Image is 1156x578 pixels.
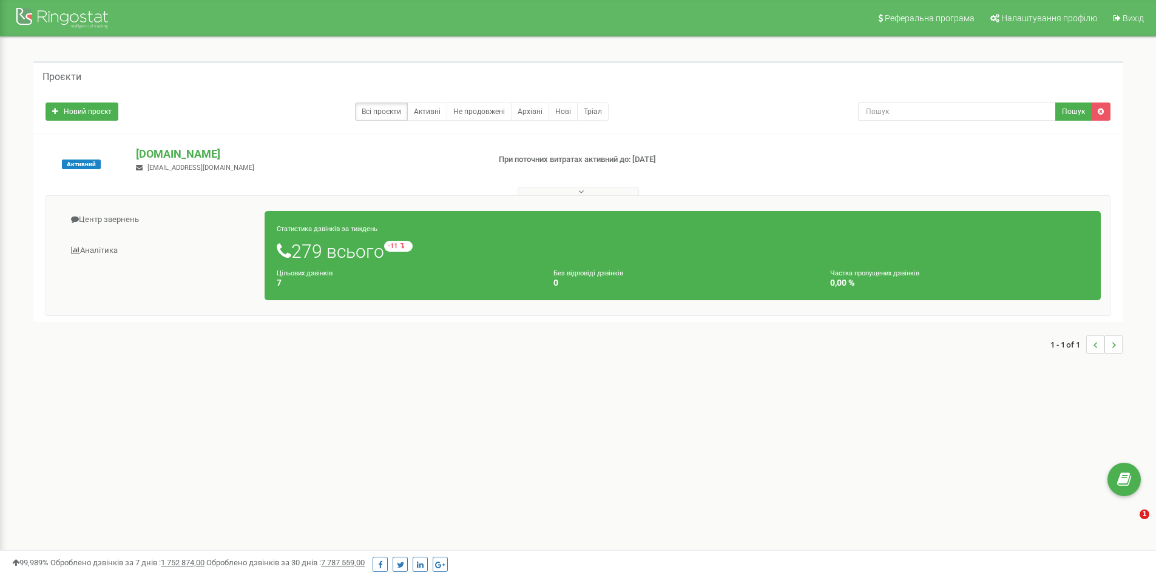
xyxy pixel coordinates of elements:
u: 7 787 559,00 [321,558,365,567]
span: Вихід [1123,13,1144,23]
iframe: Intercom live chat [1115,509,1144,539]
small: Частка пропущених дзвінків [830,269,919,277]
span: Активний [62,160,101,169]
span: 1 [1140,509,1149,519]
span: Реферальна програма [885,13,975,23]
span: Налаштування профілю [1001,13,1097,23]
p: При поточних витратах активний до: [DATE] [499,154,751,166]
small: Цільових дзвінків [277,269,333,277]
input: Пошук [858,102,1056,121]
a: Аналiтика [55,236,265,266]
h1: 279 всього [277,241,1089,261]
a: Активні [407,102,447,121]
u: 1 752 874,00 [161,558,204,567]
h4: 0 [553,278,812,287]
span: 1 - 1 of 1 [1050,335,1086,354]
nav: ... [1050,323,1123,366]
small: Без відповіді дзвінків [553,269,623,277]
span: Оброблено дзвінків за 7 днів : [50,558,204,567]
button: Пошук [1055,102,1092,121]
a: Всі проєкти [355,102,408,121]
a: Нові [549,102,578,121]
span: [EMAIL_ADDRESS][DOMAIN_NAME] [147,164,254,172]
span: 99,989% [12,558,49,567]
h4: 7 [277,278,535,287]
a: Не продовжені [447,102,512,121]
a: Центр звернень [55,205,265,235]
small: -11 [384,241,413,252]
h4: 0,00 % [830,278,1089,287]
span: Оброблено дзвінків за 30 днів : [206,558,365,567]
a: Архівні [511,102,549,121]
h5: Проєкти [42,72,81,82]
a: Тріал [577,102,609,121]
small: Статистика дзвінків за тиждень [277,225,377,233]
a: Новий проєкт [46,102,118,121]
p: [DOMAIN_NAME] [136,146,479,162]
